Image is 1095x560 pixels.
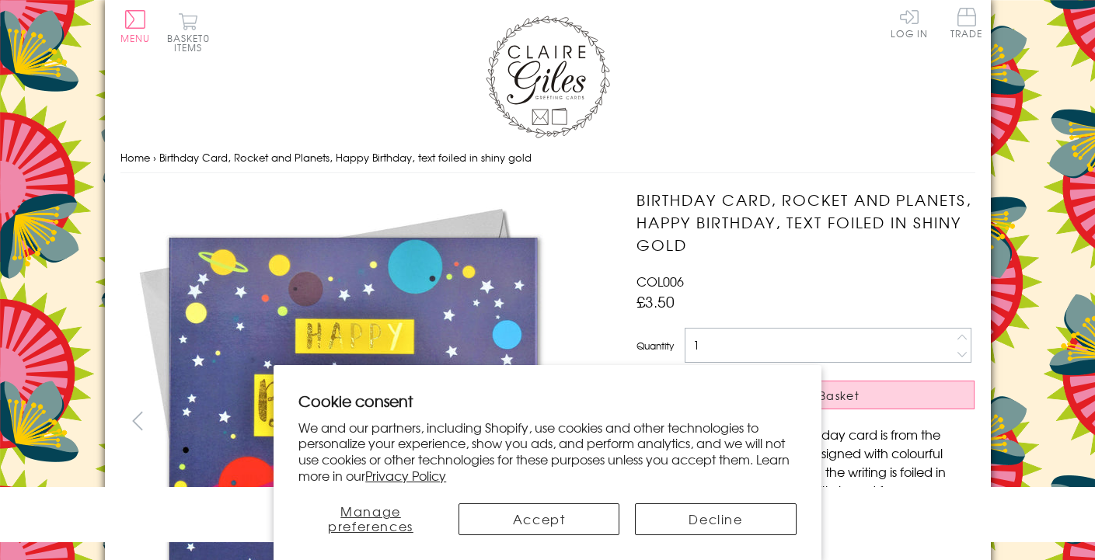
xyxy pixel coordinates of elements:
[636,339,674,353] label: Quantity
[298,419,797,484] p: We and our partners, including Shopify, use cookies and other technologies to personalize your ex...
[298,390,797,412] h2: Cookie consent
[120,10,151,43] button: Menu
[153,150,156,165] span: ›
[328,502,413,535] span: Manage preferences
[120,142,975,174] nav: breadcrumbs
[120,31,151,45] span: Menu
[636,290,675,312] span: £3.50
[891,8,928,38] a: Log In
[120,403,155,438] button: prev
[298,503,443,535] button: Manage preferences
[635,503,796,535] button: Decline
[636,272,684,290] span: COL006
[365,466,446,485] a: Privacy Policy
[159,150,532,165] span: Birthday Card, Rocket and Planets, Happy Birthday, text foiled in shiny gold
[636,189,975,256] h1: Birthday Card, Rocket and Planets, Happy Birthday, text foiled in shiny gold
[174,31,210,54] span: 0 items
[950,8,983,41] a: Trade
[167,12,210,52] button: Basket0 items
[486,16,610,138] img: Claire Giles Greetings Cards
[950,8,983,38] span: Trade
[459,503,619,535] button: Accept
[120,150,150,165] a: Home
